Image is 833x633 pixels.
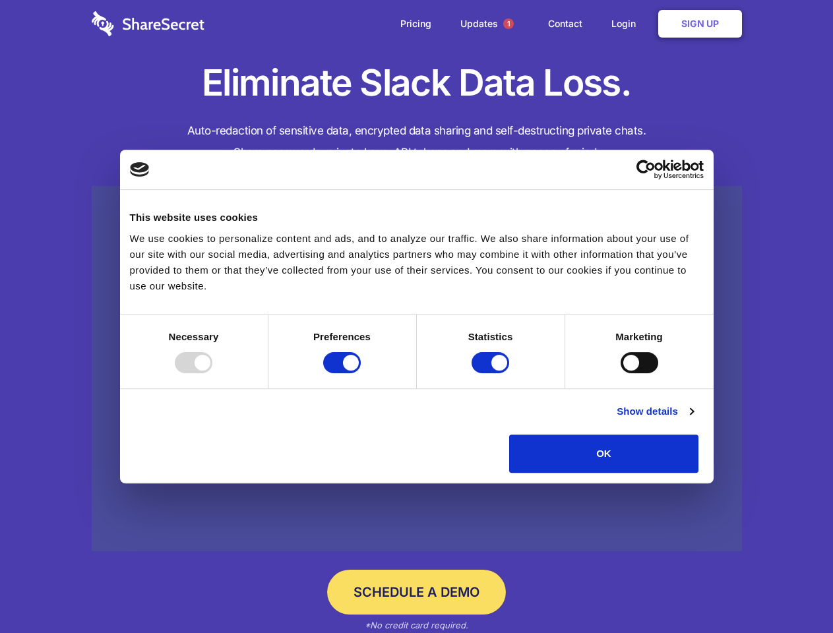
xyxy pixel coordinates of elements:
strong: Statistics [468,331,513,342]
em: *No credit card required. [365,620,468,630]
h1: Eliminate Slack Data Loss. [92,59,742,107]
a: Show details [617,404,693,419]
a: Pricing [387,3,445,44]
a: Schedule a Demo [327,570,506,615]
a: Contact [535,3,596,44]
strong: Marketing [615,331,663,342]
img: logo-wordmark-white-trans-d4663122ce5f474addd5e946df7df03e33cb6a1c49d2221995e7729f52c070b2.svg [92,11,204,36]
button: OK [509,435,698,473]
a: Usercentrics Cookiebot - opens in a new window [588,160,704,179]
div: This website uses cookies [130,210,704,226]
a: Login [598,3,656,44]
strong: Preferences [313,331,371,342]
div: We use cookies to personalize content and ads, and to analyze our traffic. We also share informat... [130,231,704,294]
h4: Auto-redaction of sensitive data, encrypted data sharing and self-destructing private chats. Shar... [92,120,742,164]
a: Wistia video thumbnail [92,186,742,552]
span: 1 [503,18,514,29]
strong: Necessary [169,331,219,342]
img: logo [130,162,150,177]
a: Sign Up [658,10,742,38]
